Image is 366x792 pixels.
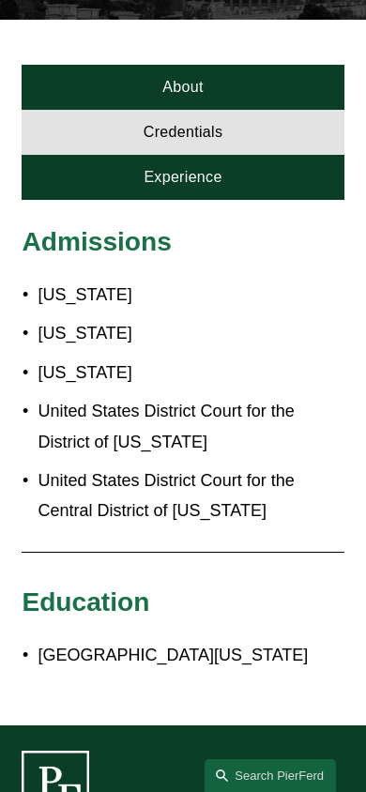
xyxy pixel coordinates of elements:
p: [US_STATE] [38,318,343,348]
span: Admissions [22,227,172,256]
a: Credentials [22,110,343,155]
p: [GEOGRAPHIC_DATA][US_STATE] [38,640,343,670]
p: United States District Court for the District of [US_STATE] [38,396,343,457]
a: Search this site [205,759,336,792]
a: About [22,65,343,110]
p: [US_STATE] [38,280,343,310]
a: Experience [22,155,343,200]
p: United States District Court for the Central District of [US_STATE] [38,465,343,526]
span: Education [22,587,149,617]
p: [US_STATE] [38,358,343,388]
